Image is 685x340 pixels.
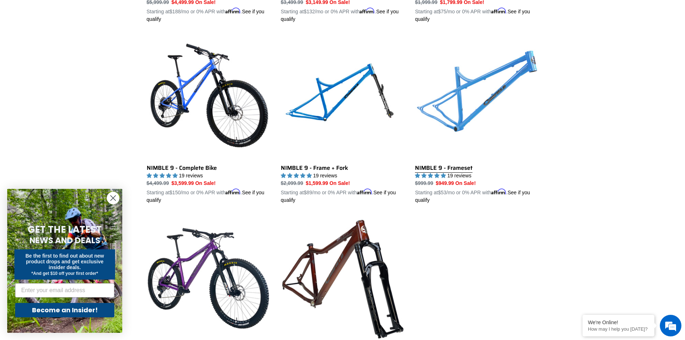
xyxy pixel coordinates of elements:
[28,223,102,236] span: GET THE LATEST
[118,4,135,21] div: Minimize live chat window
[15,303,114,317] button: Become an Insider!
[107,192,119,204] button: Close dialog
[26,253,104,270] span: Be the first to find out about new product drops and get exclusive insider deals.
[31,271,98,276] span: *And get $10 off your first order*
[4,196,137,222] textarea: Type your message and hit 'Enter'
[15,283,114,298] input: Enter your email address
[8,40,19,50] div: Navigation go back
[588,319,649,325] div: We're Online!
[588,326,649,332] p: How may I help you today?
[29,235,100,246] span: NEWS AND DEALS
[48,40,132,50] div: Chat with us now
[42,91,99,163] span: We're online!
[23,36,41,54] img: d_696896380_company_1647369064580_696896380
